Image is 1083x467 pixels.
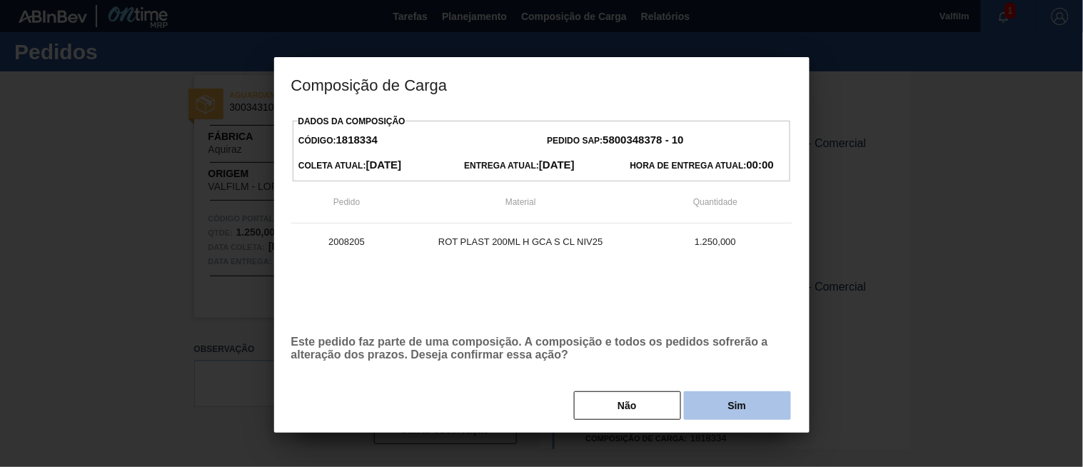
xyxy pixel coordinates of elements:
[274,57,810,111] h3: Composição de Carga
[574,391,681,420] button: Não
[333,197,360,207] span: Pedido
[505,197,536,207] span: Material
[291,336,792,361] p: Este pedido faz parte de uma composição. A composição e todos os pedidos sofrerão a alteração dos...
[298,161,401,171] span: Coleta Atual:
[603,134,684,146] strong: 5800348378 - 10
[336,134,378,146] strong: 1818334
[548,136,684,146] span: Pedido SAP:
[747,159,774,171] strong: 00:00
[403,224,639,259] td: ROT PLAST 200ML H GCA S CL NIV25
[298,116,406,126] label: Dados da Composição
[366,159,402,171] strong: [DATE]
[630,161,774,171] span: Hora de Entrega Atual:
[639,224,792,259] td: 1.250,000
[291,224,403,259] td: 2008205
[539,159,575,171] strong: [DATE]
[464,161,575,171] span: Entrega Atual:
[684,391,791,420] button: Sim
[298,136,378,146] span: Código:
[693,197,737,207] span: Quantidade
